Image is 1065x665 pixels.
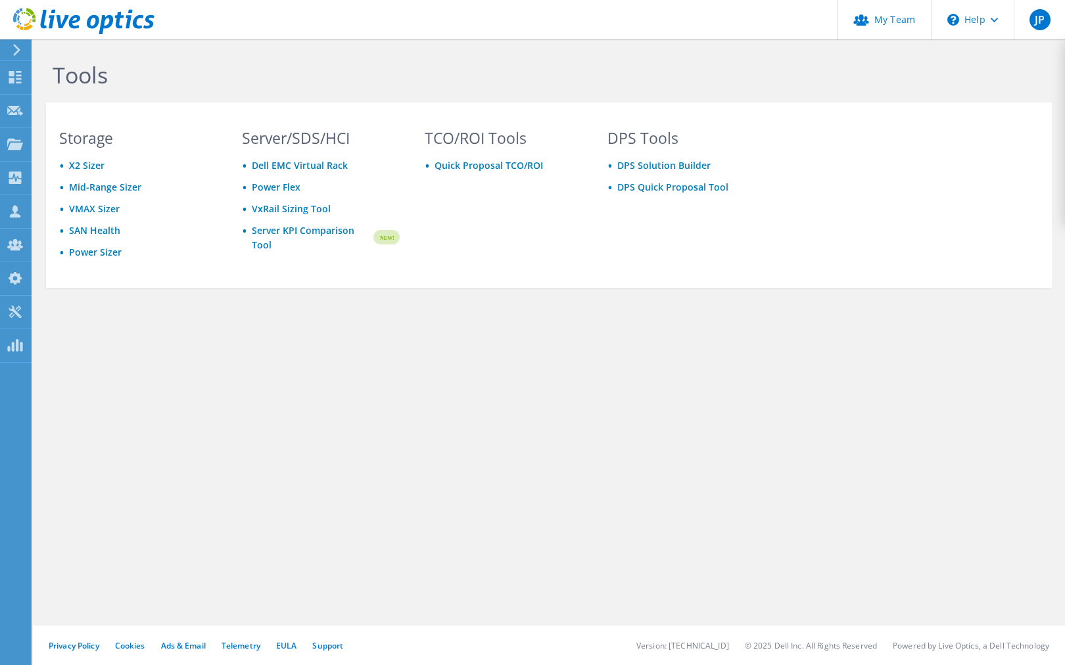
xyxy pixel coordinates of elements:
a: Telemetry [222,640,260,651]
a: Dell EMC Virtual Rack [252,159,348,172]
h3: DPS Tools [607,131,765,145]
svg: \n [947,14,959,26]
a: Power Flex [252,181,300,193]
a: Mid-Range Sizer [69,181,141,193]
li: © 2025 Dell Inc. All Rights Reserved [745,640,877,651]
a: Server KPI Comparison Tool [252,223,371,252]
span: JP [1029,9,1051,30]
li: Version: [TECHNICAL_ID] [636,640,729,651]
a: DPS Quick Proposal Tool [617,181,728,193]
img: new-badge.svg [371,222,400,253]
a: Ads & Email [161,640,206,651]
a: VxRail Sizing Tool [252,202,331,215]
a: Power Sizer [69,246,122,258]
li: Powered by Live Optics, a Dell Technology [893,640,1049,651]
h3: TCO/ROI Tools [425,131,582,145]
h3: Storage [59,131,217,145]
a: Cookies [115,640,145,651]
a: SAN Health [69,224,120,237]
a: EULA [276,640,296,651]
a: DPS Solution Builder [617,159,711,172]
a: Privacy Policy [49,640,99,651]
h1: Tools [53,61,940,89]
h3: Server/SDS/HCI [242,131,400,145]
a: X2 Sizer [69,159,105,172]
a: Quick Proposal TCO/ROI [435,159,543,172]
a: VMAX Sizer [69,202,120,215]
a: Support [312,640,343,651]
